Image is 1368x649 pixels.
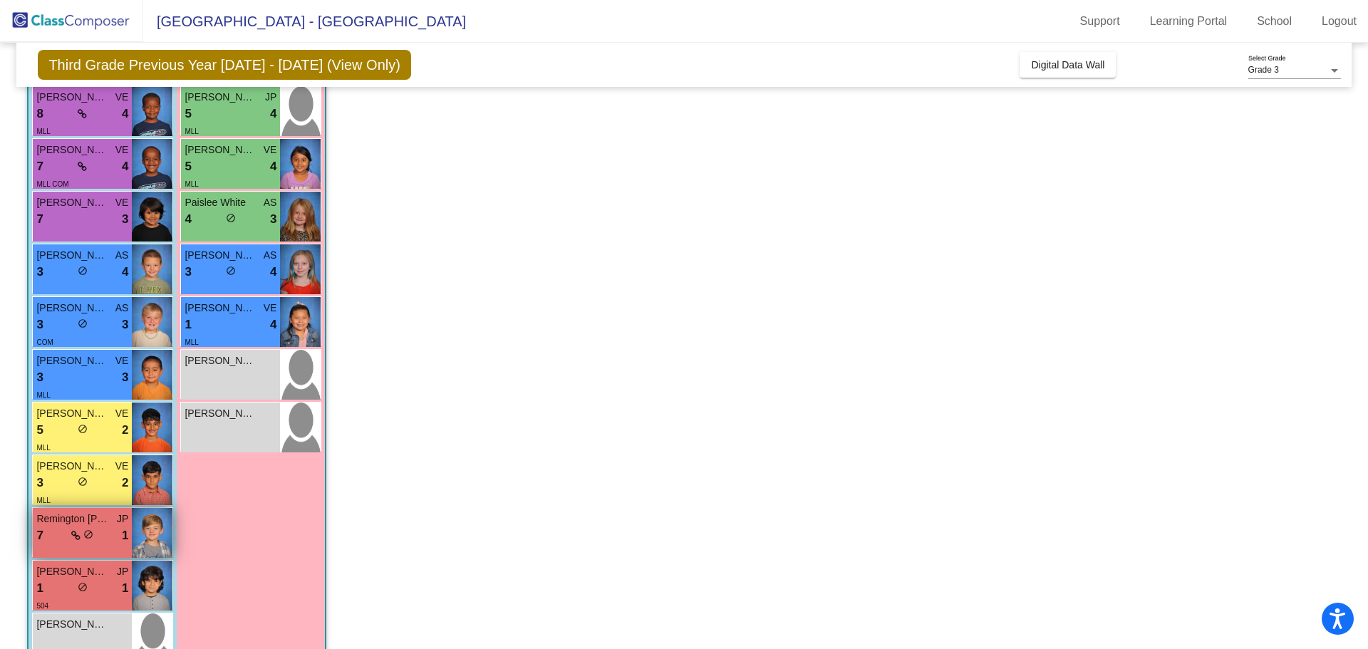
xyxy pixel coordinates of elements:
span: 3 [122,368,128,387]
span: VE [115,459,129,474]
span: do_not_disturb_alt [78,318,88,328]
span: [GEOGRAPHIC_DATA] - [GEOGRAPHIC_DATA] [142,10,466,33]
span: MLL [36,128,50,135]
span: VE [115,142,129,157]
span: Digital Data Wall [1031,59,1104,71]
span: VE [115,90,129,105]
span: 1 [122,579,128,598]
span: do_not_disturb_alt [78,477,88,487]
span: 5 [185,157,191,176]
span: [PERSON_NAME] [36,142,108,157]
span: [PERSON_NAME] [PERSON_NAME] [36,353,108,368]
span: VE [264,142,277,157]
span: AS [115,248,129,263]
span: do_not_disturb_alt [78,582,88,592]
span: 4 [185,210,191,229]
span: 7 [36,526,43,545]
span: 7 [36,210,43,229]
span: do_not_disturb_alt [226,266,236,276]
span: [PERSON_NAME] [36,248,108,263]
span: MLL [36,391,50,399]
span: JP [117,564,128,579]
span: [PERSON_NAME] [185,90,256,105]
span: 3 [36,368,43,387]
span: [PERSON_NAME] [36,301,108,316]
span: AS [264,195,277,210]
span: [PERSON_NAME] [36,617,108,632]
span: 2 [122,421,128,440]
span: 4 [122,105,128,123]
span: COM [36,338,53,346]
span: AS [264,248,277,263]
span: 1 [122,526,128,545]
span: 2 [122,474,128,492]
span: 4 [270,263,276,281]
span: [PERSON_NAME] [36,90,108,105]
span: VE [115,406,129,421]
span: MLL [185,338,198,346]
button: Digital Data Wall [1020,52,1116,78]
span: VE [264,301,277,316]
span: 3 [122,210,128,229]
span: MLL [185,180,198,188]
span: 8 [36,105,43,123]
span: [PERSON_NAME] [185,301,256,316]
span: Third Grade Previous Year [DATE] - [DATE] (View Only) [38,50,411,80]
span: 4 [122,263,128,281]
span: 3 [36,474,43,492]
a: School [1245,10,1303,33]
span: 4 [122,157,128,176]
span: [PERSON_NAME] [36,459,108,474]
span: 7 [36,157,43,176]
span: AS [115,301,129,316]
span: VE [115,353,129,368]
span: 4 [270,157,276,176]
span: [PERSON_NAME] Saha [185,142,256,157]
span: do_not_disturb_alt [226,213,236,223]
a: Support [1069,10,1131,33]
span: [PERSON_NAME] [185,353,256,368]
span: MLL [36,497,50,504]
span: do_not_disturb_alt [78,266,88,276]
span: [PERSON_NAME] [185,248,256,263]
span: VE [115,195,129,210]
span: 504 [36,602,48,610]
span: 5 [185,105,191,123]
span: 3 [185,263,191,281]
span: 1 [36,579,43,598]
span: [PERSON_NAME] [36,406,108,421]
span: 1 [185,316,191,334]
span: 4 [270,316,276,334]
span: [PERSON_NAME] [185,406,256,421]
span: MLL [185,128,198,135]
span: 3 [270,210,276,229]
span: do_not_disturb_alt [78,424,88,434]
span: MLL COM [36,180,68,188]
span: Remington [PERSON_NAME] [36,512,108,526]
span: do_not_disturb_alt [83,529,93,539]
span: [PERSON_NAME] [36,564,108,579]
span: 3 [36,316,43,334]
span: JP [265,90,276,105]
span: 3 [122,316,128,334]
span: 3 [36,263,43,281]
span: JP [117,512,128,526]
a: Logout [1310,10,1368,33]
span: MLL [36,444,50,452]
a: Learning Portal [1139,10,1239,33]
span: Paislee White [185,195,256,210]
span: 5 [36,421,43,440]
span: Grade 3 [1248,65,1279,75]
span: [PERSON_NAME] [36,195,108,210]
span: 4 [270,105,276,123]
